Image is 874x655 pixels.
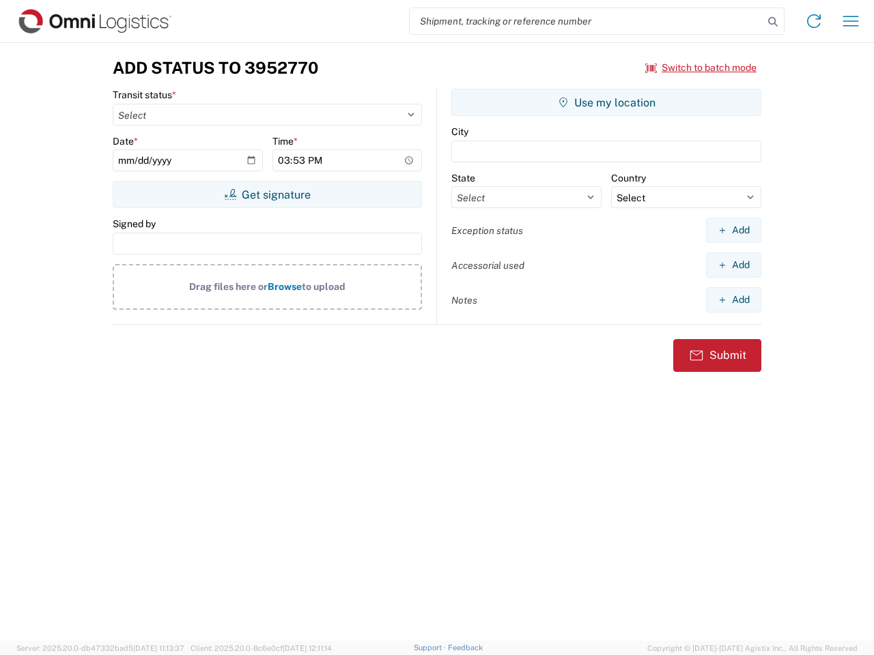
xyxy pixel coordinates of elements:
[189,281,268,292] span: Drag files here or
[645,57,757,79] button: Switch to batch mode
[611,172,646,184] label: Country
[268,281,302,292] span: Browse
[706,287,761,312] button: Add
[451,89,761,116] button: Use my location
[283,644,332,652] span: [DATE] 12:11:14
[448,643,483,652] a: Feedback
[113,181,422,208] button: Get signature
[302,281,346,292] span: to upload
[410,8,763,34] input: Shipment, tracking or reference number
[673,339,761,372] button: Submit
[191,644,332,652] span: Client: 2025.20.0-8c6e0cf
[414,643,448,652] a: Support
[113,89,176,101] label: Transit status
[451,172,475,184] label: State
[272,135,298,147] label: Time
[451,294,477,306] label: Notes
[451,126,468,138] label: City
[16,644,184,652] span: Server: 2025.20.0-db47332bad5
[451,259,524,272] label: Accessorial used
[706,218,761,243] button: Add
[451,224,523,237] label: Exception status
[133,644,184,652] span: [DATE] 11:13:37
[113,218,156,230] label: Signed by
[647,642,858,654] span: Copyright © [DATE]-[DATE] Agistix Inc., All Rights Reserved
[113,58,318,78] h3: Add Status to 3952770
[113,135,138,147] label: Date
[706,252,761,278] button: Add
